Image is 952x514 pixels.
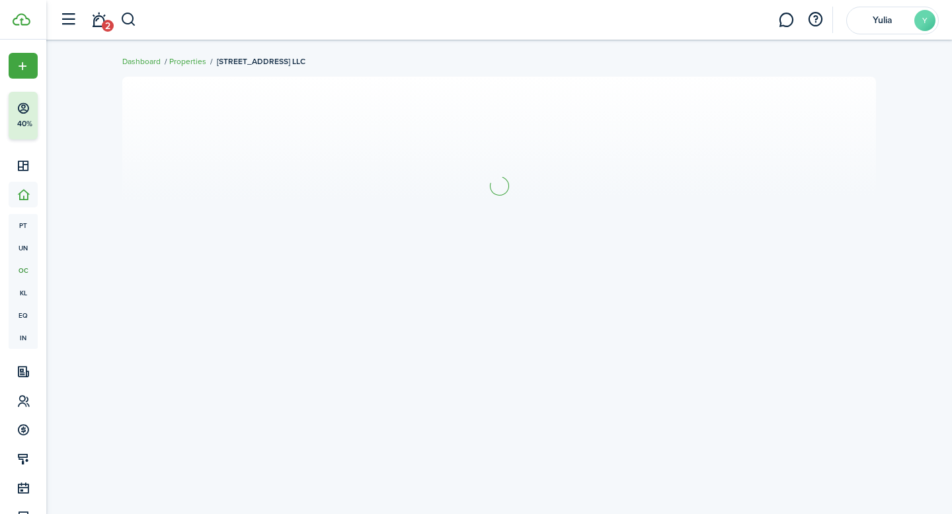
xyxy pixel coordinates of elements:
[13,13,30,26] img: TenantCloud
[9,92,118,139] button: 40%
[9,53,38,79] button: Open menu
[856,16,909,25] span: Yulia
[217,55,305,67] span: [STREET_ADDRESS] LLC
[102,20,114,32] span: 2
[86,3,111,37] a: Notifications
[122,55,161,67] a: Dashboard
[773,3,799,37] a: Messaging
[9,304,38,326] a: eq
[17,118,33,129] p: 40%
[56,7,81,32] button: Open sidebar
[804,9,826,31] button: Open resource center
[914,10,935,31] avatar-text: Y
[120,9,137,31] button: Search
[9,259,38,281] a: oc
[9,237,38,259] a: un
[169,55,206,67] a: Properties
[9,326,38,349] a: in
[9,281,38,304] a: kl
[9,214,38,237] a: pt
[488,174,511,198] img: Loading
